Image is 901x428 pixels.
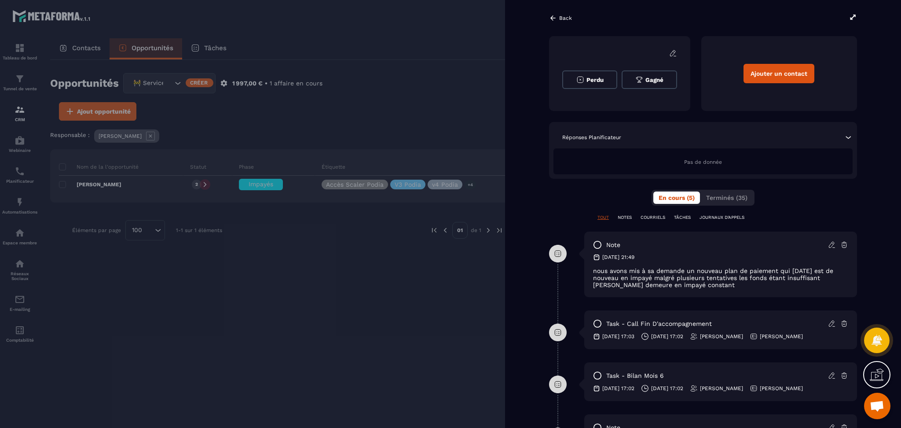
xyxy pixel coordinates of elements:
span: Perdu [586,77,604,83]
p: JOURNAUX D'APPELS [700,214,744,221]
a: Ouvrir le chat [864,393,890,419]
p: [PERSON_NAME] [760,333,803,340]
p: [DATE] 17:02 [651,385,683,392]
span: Terminés (35) [706,194,747,201]
div: Ajouter un contact [744,64,814,83]
p: [PERSON_NAME] [700,333,743,340]
p: note [606,241,620,249]
button: Gagné [622,70,677,89]
p: NOTES [618,214,632,221]
button: En cours (5) [653,192,700,204]
p: TOUT [597,214,609,221]
p: [PERSON_NAME] [760,385,803,392]
p: [DATE] 17:03 [602,333,634,340]
span: Gagné [645,77,663,83]
p: nous avons mis à sa demande un nouveau plan de paiement qui [DATE] est de nouveau en impayé malgr... [593,267,848,288]
p: TÂCHES [674,214,691,221]
p: [DATE] 17:02 [602,385,634,392]
p: task - Bilan mois 6 [606,372,664,380]
span: Pas de donnée [684,159,722,165]
p: [DATE] 21:49 [602,254,634,261]
p: Back [559,15,572,21]
p: [PERSON_NAME] [700,385,743,392]
button: Terminés (35) [701,192,753,204]
p: COURRIELS [641,214,665,221]
p: task - Call fin d'accompagnement [606,320,712,328]
span: En cours (5) [659,194,695,201]
p: [DATE] 17:02 [651,333,683,340]
button: Perdu [562,70,617,89]
p: Réponses Planificateur [562,134,621,141]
